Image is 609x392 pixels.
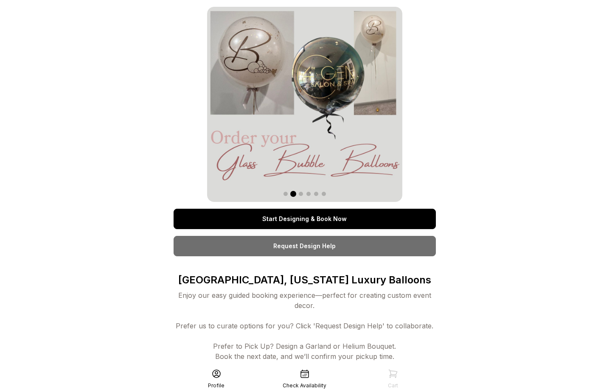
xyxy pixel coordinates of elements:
[208,382,225,389] div: Profile
[174,209,436,229] a: Start Designing & Book Now
[174,273,436,287] p: [GEOGRAPHIC_DATA], [US_STATE] Luxury Balloons
[283,382,326,389] div: Check Availability
[174,236,436,256] a: Request Design Help
[388,382,398,389] div: Cart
